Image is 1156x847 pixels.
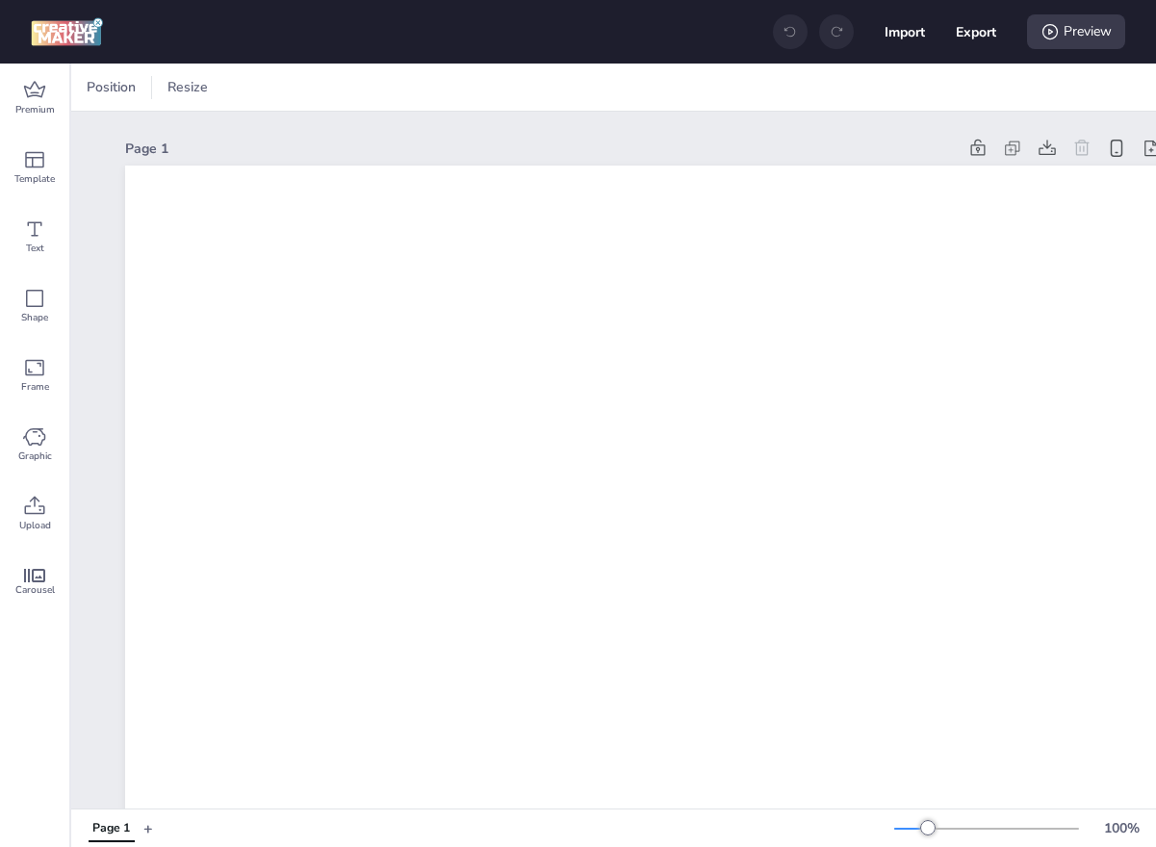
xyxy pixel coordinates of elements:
img: logo Creative Maker [31,17,103,46]
span: Graphic [18,449,52,464]
span: Template [14,171,55,187]
span: Shape [21,310,48,325]
span: Text [26,241,44,256]
div: Tabs [79,811,143,845]
div: Page 1 [92,820,130,837]
button: Export [956,12,996,52]
div: Preview [1027,14,1125,49]
div: 100 % [1098,818,1144,838]
span: Upload [19,518,51,533]
button: Import [885,12,925,52]
span: Frame [21,379,49,395]
span: Carousel [15,582,55,598]
button: + [143,811,153,845]
span: Premium [15,102,55,117]
span: Resize [164,77,212,97]
div: Page 1 [125,139,957,159]
span: Position [83,77,140,97]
